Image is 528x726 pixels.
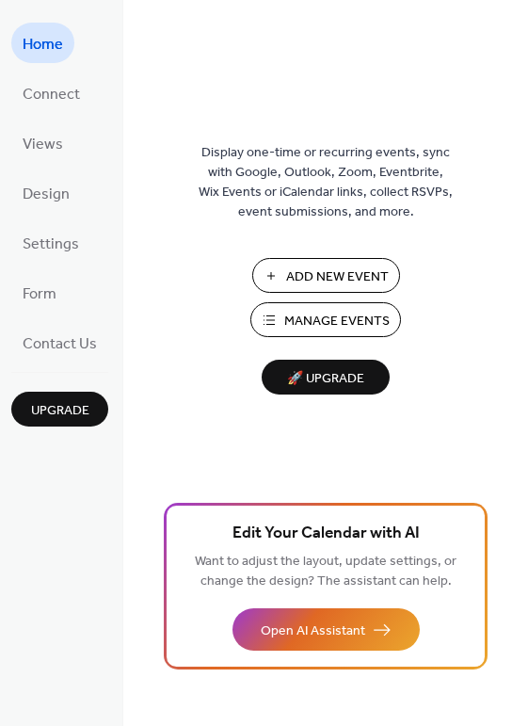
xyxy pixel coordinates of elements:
button: Open AI Assistant [232,608,420,651]
span: 🚀 Upgrade [273,366,378,392]
span: Views [23,130,63,159]
a: Design [11,172,81,213]
a: Views [11,122,74,163]
a: Contact Us [11,322,108,363]
a: Form [11,272,68,313]
span: Form [23,280,56,309]
button: Upgrade [11,392,108,427]
span: Design [23,180,70,209]
span: Manage Events [284,312,390,331]
span: Add New Event [286,267,389,287]
span: Contact Us [23,330,97,359]
span: Upgrade [31,401,89,421]
button: Add New Event [252,258,400,293]
span: Edit Your Calendar with AI [232,521,420,547]
span: Open AI Assistant [261,621,365,641]
span: Settings [23,230,79,259]
a: Connect [11,73,91,113]
a: Home [11,23,74,63]
span: Display one-time or recurring events, sync with Google, Outlook, Zoom, Eventbrite, Wix Events or ... [199,143,453,222]
span: Want to adjust the layout, update settings, or change the design? The assistant can help. [195,549,456,594]
button: Manage Events [250,302,401,337]
span: Connect [23,80,80,109]
button: 🚀 Upgrade [262,360,390,395]
a: Settings [11,222,90,263]
span: Home [23,30,63,59]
